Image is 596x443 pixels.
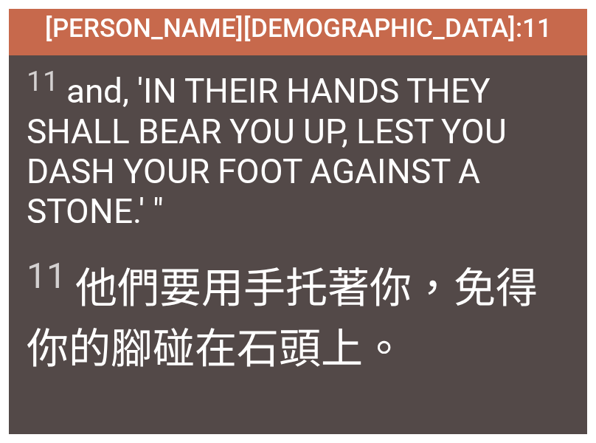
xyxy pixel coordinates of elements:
wg4675: 的腳 [69,324,405,374]
wg3379: 你 [27,324,405,374]
span: and, 'IN THEIR HANDS THEY SHALL BEAR YOU UP, LEST YOU DASH YOUR FOOT AGAINST A STONE.' " [27,64,569,230]
wg4350: 在 [195,324,405,374]
wg5495: 托著 [27,264,538,374]
wg4228: 碰 [153,324,405,374]
span: [PERSON_NAME][DEMOGRAPHIC_DATA]:11 [45,13,552,44]
sup: 11 [27,64,59,97]
wg4571: ，免得 [27,264,538,374]
sup: 11 [27,255,66,297]
wg3037: 上。 [321,324,405,374]
wg4228: 石頭 [237,324,405,374]
wg1909: 手 [27,264,538,374]
span: 他們要用 [27,254,569,375]
wg142: 你 [27,264,538,374]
